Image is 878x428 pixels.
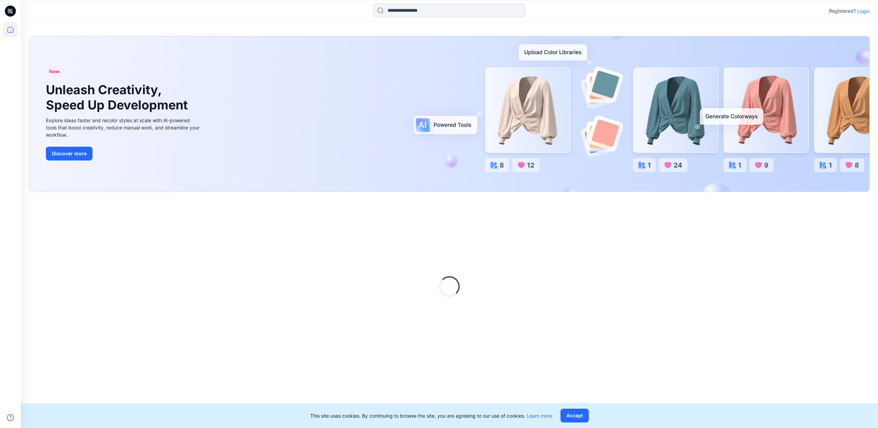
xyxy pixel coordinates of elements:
[46,147,201,160] a: Discover more
[310,412,552,419] p: This site uses cookies. By continuing to browse the site, you are agreeing to our use of cookies.
[49,67,60,76] span: New
[560,409,589,422] button: Accept
[46,82,191,112] h1: Unleash Creativity, Speed Up Development
[527,413,552,419] a: Learn more
[829,7,856,15] p: Registered?
[46,147,92,160] button: Discover more
[857,8,870,15] p: Login
[46,117,201,138] div: Explore ideas faster and recolor styles at scale with AI-powered tools that boost creativity, red...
